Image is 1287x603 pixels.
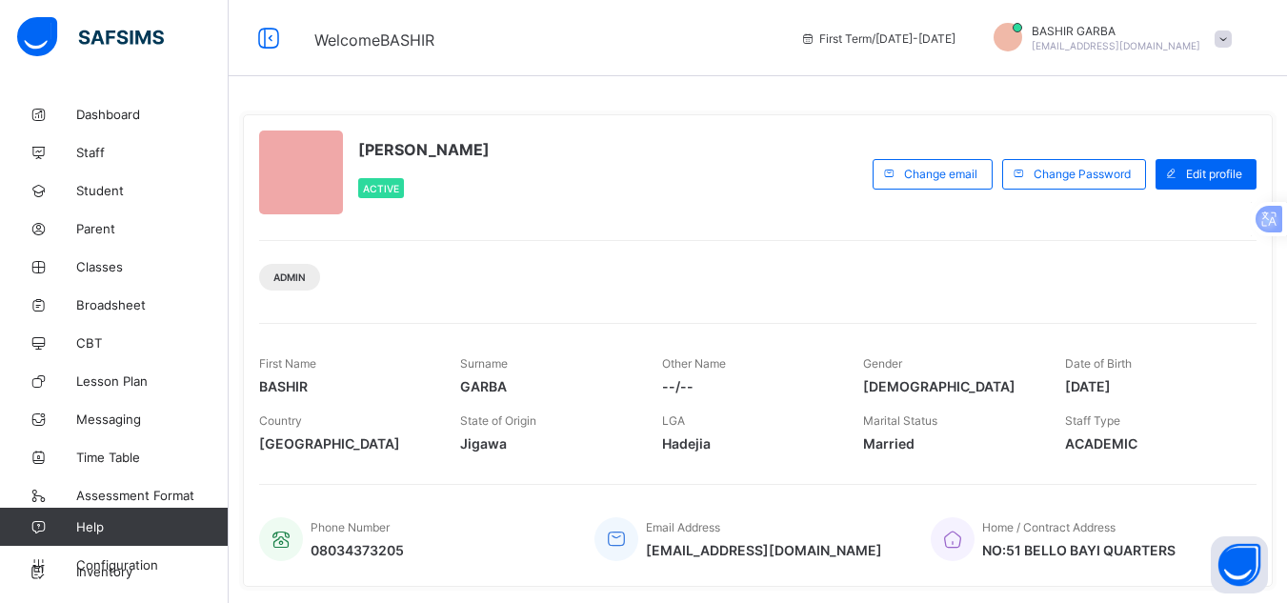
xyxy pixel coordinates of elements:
[311,520,390,534] span: Phone Number
[273,271,306,283] span: Admin
[311,542,404,558] span: 08034373205
[1034,167,1131,181] span: Change Password
[363,183,399,194] span: Active
[863,378,1036,394] span: [DEMOGRAPHIC_DATA]
[1065,413,1120,428] span: Staff Type
[1032,24,1200,38] span: BASHIR GARBA
[314,30,434,50] span: Welcome BASHIR
[646,520,720,534] span: Email Address
[76,259,229,274] span: Classes
[1211,536,1268,593] button: Open asap
[76,373,229,389] span: Lesson Plan
[863,413,937,428] span: Marital Status
[1186,167,1242,181] span: Edit profile
[259,378,432,394] span: BASHIR
[975,23,1241,54] div: BASHIRGARBA
[259,435,432,452] span: [GEOGRAPHIC_DATA]
[662,356,726,371] span: Other Name
[982,542,1176,558] span: NO:51 BELLO BAYI QUARTERS
[76,412,229,427] span: Messaging
[76,488,229,503] span: Assessment Format
[982,520,1116,534] span: Home / Contract Address
[1065,435,1237,452] span: ACADEMIC
[76,335,229,351] span: CBT
[460,356,508,371] span: Surname
[76,557,228,573] span: Configuration
[1065,356,1132,371] span: Date of Birth
[1032,40,1200,51] span: [EMAIL_ADDRESS][DOMAIN_NAME]
[17,17,164,57] img: safsims
[863,435,1036,452] span: Married
[358,140,490,159] span: [PERSON_NAME]
[662,413,685,428] span: LGA
[76,297,229,312] span: Broadsheet
[863,356,902,371] span: Gender
[800,31,955,46] span: session/term information
[76,519,228,534] span: Help
[259,356,316,371] span: First Name
[646,542,882,558] span: [EMAIL_ADDRESS][DOMAIN_NAME]
[76,450,229,465] span: Time Table
[1065,378,1237,394] span: [DATE]
[76,145,229,160] span: Staff
[76,183,229,198] span: Student
[904,167,977,181] span: Change email
[76,221,229,236] span: Parent
[76,107,229,122] span: Dashboard
[259,413,302,428] span: Country
[460,435,633,452] span: Jigawa
[460,378,633,394] span: GARBA
[662,378,835,394] span: --/--
[662,435,835,452] span: Hadejia
[460,413,536,428] span: State of Origin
